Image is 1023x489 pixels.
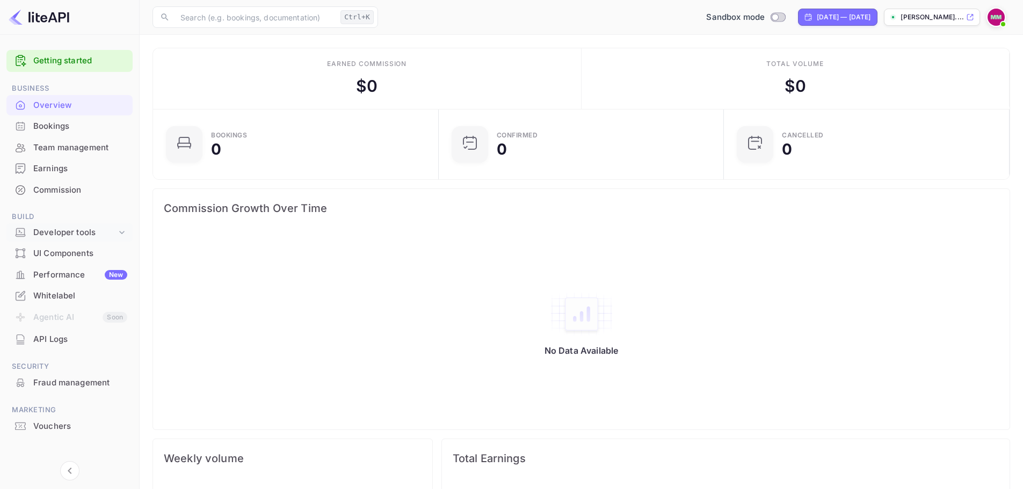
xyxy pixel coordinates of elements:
div: Earned commission [327,59,407,69]
div: 0 [782,142,792,157]
span: Total Earnings [453,450,999,467]
div: Bookings [211,132,247,138]
div: Vouchers [6,416,133,437]
div: Whitelabel [33,290,127,302]
span: Business [6,83,133,94]
a: Getting started [33,55,127,67]
a: API Logs [6,329,133,349]
a: PerformanceNew [6,265,133,284]
div: CANCELLED [782,132,824,138]
a: Team management [6,137,133,157]
input: Search (e.g. bookings, documentation) [174,6,336,28]
span: Sandbox mode [706,11,765,24]
a: Bookings [6,116,133,136]
button: Collapse navigation [60,461,79,480]
div: Fraud management [6,373,133,393]
div: UI Components [6,243,133,264]
div: UI Components [33,247,127,260]
div: Whitelabel [6,286,133,306]
div: Earnings [6,158,133,179]
div: API Logs [6,329,133,350]
img: Maurice Maurice [988,9,1005,26]
div: Fraud management [33,377,127,389]
a: Fraud management [6,373,133,392]
div: API Logs [33,333,127,346]
div: Ctrl+K [340,10,374,24]
span: Security [6,361,133,373]
div: Click to change the date range period [798,9,877,26]
div: Confirmed [497,132,538,138]
div: Commission [33,184,127,196]
a: Whitelabel [6,286,133,305]
div: Switch to Production mode [702,11,789,24]
div: $ 0 [785,74,806,98]
div: Overview [33,99,127,112]
span: Weekly volume [164,450,422,467]
div: Bookings [6,116,133,137]
div: Commission [6,180,133,201]
div: $ 0 [356,74,378,98]
div: 0 [211,142,221,157]
a: Commission [6,180,133,200]
div: Getting started [6,50,133,72]
div: Developer tools [6,223,133,242]
div: Vouchers [33,420,127,433]
img: LiteAPI logo [9,9,69,26]
a: Earnings [6,158,133,178]
div: Team management [6,137,133,158]
div: [DATE] — [DATE] [817,12,870,22]
div: Performance [33,269,127,281]
span: Build [6,211,133,223]
div: Developer tools [33,227,117,239]
a: Vouchers [6,416,133,436]
div: Overview [6,95,133,116]
p: No Data Available [545,345,619,356]
img: empty-state-table2.svg [549,291,614,337]
div: New [105,270,127,280]
a: UI Components [6,243,133,263]
div: PerformanceNew [6,265,133,286]
span: Marketing [6,404,133,416]
div: Bookings [33,120,127,133]
div: 0 [497,142,507,157]
div: Earnings [33,163,127,175]
a: Overview [6,95,133,115]
div: Total volume [766,59,824,69]
p: [PERSON_NAME].... [901,12,964,22]
div: Team management [33,142,127,154]
span: Commission Growth Over Time [164,200,999,217]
